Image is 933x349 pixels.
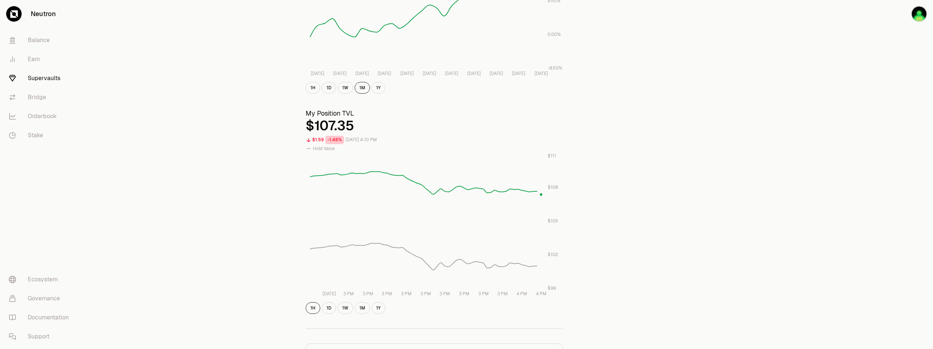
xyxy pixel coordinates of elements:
[311,71,324,76] tspan: [DATE]
[490,71,503,76] tspan: [DATE]
[512,71,525,76] tspan: [DATE]
[548,252,558,258] tspan: $102
[3,88,79,107] a: Bridge
[313,146,335,151] span: Hold Value
[306,82,320,94] button: 1H
[478,291,489,297] tspan: 3 PM
[371,82,385,94] button: 1Y
[306,302,320,314] button: 1H
[400,71,414,76] tspan: [DATE]
[535,71,548,76] tspan: [DATE]
[911,6,927,22] img: New_Original
[337,82,353,94] button: 1W
[548,31,561,37] tspan: 0.00%
[355,71,369,76] tspan: [DATE]
[3,50,79,69] a: Earn
[548,184,558,190] tspan: $108
[3,270,79,289] a: Ecosystem
[3,308,79,327] a: Documentation
[363,291,373,297] tspan: 3 PM
[371,302,385,314] button: 1Y
[459,291,469,297] tspan: 3 PM
[517,291,527,297] tspan: 4 PM
[3,289,79,308] a: Governance
[343,291,354,297] tspan: 3 PM
[306,119,563,133] div: $107.35
[345,136,377,144] div: [DATE] 4:10 PM
[3,31,79,50] a: Balance
[333,71,347,76] tspan: [DATE]
[355,82,370,94] button: 1M
[322,82,336,94] button: 1D
[420,291,431,297] tspan: 3 PM
[3,126,79,145] a: Stake
[3,107,79,126] a: Orderbook
[548,65,562,71] tspan: -8.50%
[3,327,79,346] a: Support
[325,136,344,144] div: -1.46%
[423,71,436,76] tspan: [DATE]
[355,302,370,314] button: 1M
[337,302,353,314] button: 1W
[3,69,79,88] a: Supervaults
[306,108,563,119] h3: My Position TVL
[382,291,392,297] tspan: 3 PM
[548,153,556,159] tspan: $111
[497,291,508,297] tspan: 3 PM
[439,291,450,297] tspan: 3 PM
[378,71,391,76] tspan: [DATE]
[445,71,458,76] tspan: [DATE]
[322,302,336,314] button: 1D
[401,291,412,297] tspan: 3 PM
[312,136,324,144] div: $1.59
[467,71,481,76] tspan: [DATE]
[322,291,336,297] tspan: [DATE]
[548,285,556,291] tspan: $99
[536,291,547,297] tspan: 4 PM
[548,218,558,224] tspan: $105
